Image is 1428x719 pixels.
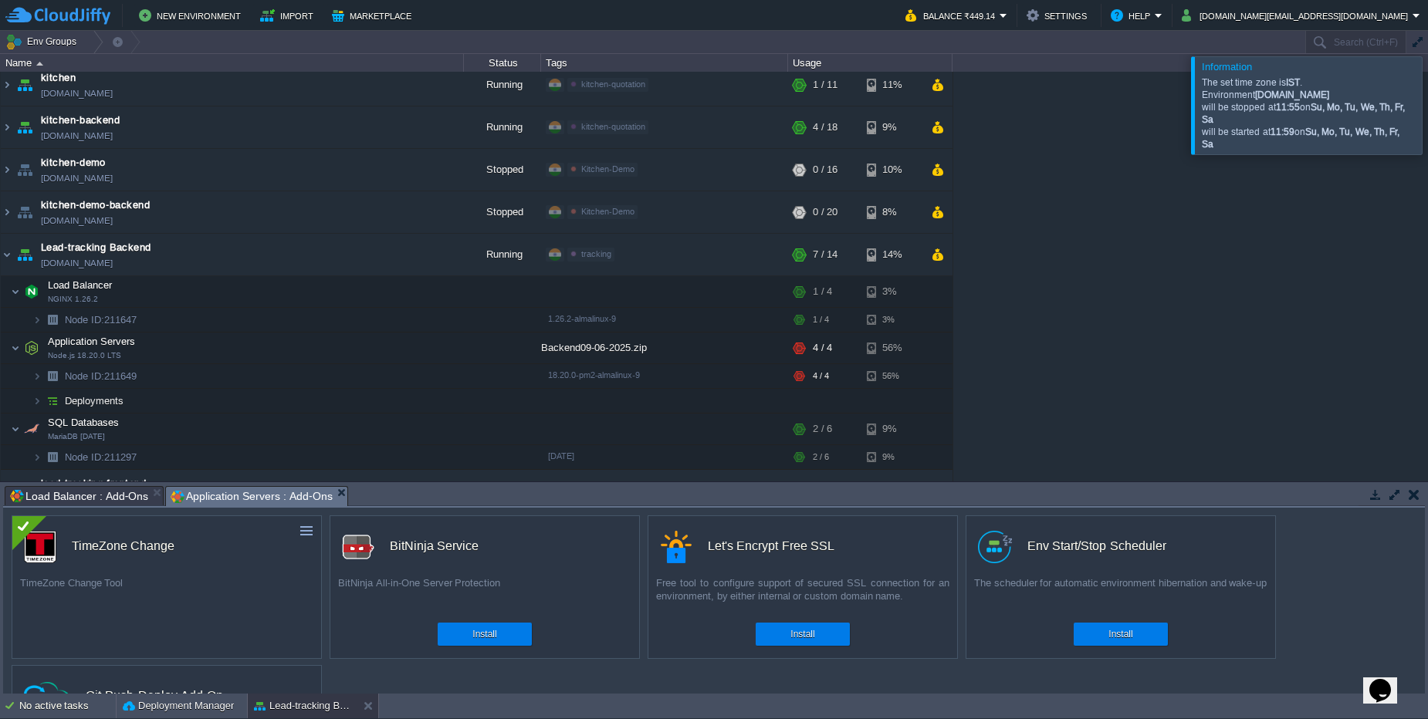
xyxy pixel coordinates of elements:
[541,332,788,363] div: Backend09-06-2025.zip
[63,451,139,464] span: 211297
[14,234,36,275] img: AMDAwAAAACH5BAEAAAAALAAAAAABAAEAAAICRAEAOw==
[46,336,137,347] a: Application ServersNode.js 18.20.0 LTS
[48,295,98,304] span: NGINX 1.26.2
[789,54,952,72] div: Usage
[464,191,541,233] div: Stopped
[41,197,150,213] a: kitchen-demo-backend
[1255,89,1329,100] strong: [DOMAIN_NAME]
[1,470,13,511] img: AMDAwAAAACH5BAEAAAAALAAAAAABAAEAAAICRAEAOw==
[1,234,13,275] img: AMDAwAAAACH5BAEAAAAALAAAAAABAAEAAAICRAEAOw==
[63,370,139,383] span: 211649
[42,445,63,469] img: AMDAwAAAACH5BAEAAAAALAAAAAABAAEAAAICRAEAOw==
[867,308,917,332] div: 3%
[41,240,151,255] a: Lead-tracking Backend
[36,62,43,66] img: AMDAwAAAACH5BAEAAAAALAAAAAABAAEAAAICRAEAOw==
[10,487,148,505] span: Load Balancer : Add-Ons
[1,191,13,233] img: AMDAwAAAACH5BAEAAAAALAAAAAABAAEAAAICRAEAOw==
[867,191,917,233] div: 8%
[1363,657,1413,704] iframe: chat widget
[813,106,838,148] div: 4 / 18
[41,113,120,128] a: kitchen-backend
[41,86,113,101] a: [DOMAIN_NAME]
[41,213,113,228] a: [DOMAIN_NAME]
[867,276,917,307] div: 3%
[905,6,1000,25] button: Balance ₹449.14
[548,314,616,323] span: 1.26.2-almalinux-9
[65,314,104,326] span: Node ID:
[63,451,139,464] a: Node ID:211297
[63,394,126,407] a: Deployments
[813,276,832,307] div: 1 / 4
[42,308,63,332] img: AMDAwAAAACH5BAEAAAAALAAAAAABAAEAAAICRAEAOw==
[464,149,541,191] div: Stopped
[12,576,321,615] div: TimeZone Change Tool
[542,54,787,72] div: Tags
[46,417,121,428] a: SQL DatabasesMariaDB [DATE]
[123,698,234,714] button: Deployment Manager
[11,276,20,307] img: AMDAwAAAACH5BAEAAAAALAAAAAABAAEAAAICRAEAOw==
[19,694,116,718] div: No active tasks
[464,64,541,106] div: Running
[342,531,374,563] img: logo.png
[867,106,917,148] div: 9%
[548,451,574,461] span: [DATE]
[1,64,13,106] img: AMDAwAAAACH5BAEAAAAALAAAAAABAAEAAAICRAEAOw==
[813,191,838,233] div: 0 / 20
[41,476,146,491] span: lead-tracking-frontend
[472,626,496,642] button: Install
[464,470,541,511] div: Stopped
[867,364,917,388] div: 56%
[1,106,13,148] img: AMDAwAAAACH5BAEAAAAALAAAAAABAAEAAAICRAEAOw==
[32,389,42,413] img: AMDAwAAAACH5BAEAAAAALAAAAAABAAEAAAICRAEAOw==
[581,79,645,89] span: kitchen-quotation
[260,6,318,25] button: Import
[581,164,634,174] span: Kitchen-Demo
[465,54,540,72] div: Status
[813,470,838,511] div: 0 / 10
[1202,76,1414,150] div: The set time zone is . Environment will be stopped at on will be started at on
[813,414,832,444] div: 2 / 6
[41,70,76,86] a: kitchen
[813,332,832,363] div: 4 / 4
[813,445,829,469] div: 2 / 6
[86,680,223,712] div: Git-Push-Deploy Add-On
[978,531,1012,563] img: logo.png
[660,531,692,563] img: letsencrypt.png
[48,351,121,360] span: Node.js 18.20.0 LTS
[1271,127,1294,137] strong: 11:59
[21,332,42,363] img: AMDAwAAAACH5BAEAAAAALAAAAAABAAEAAAICRAEAOw==
[11,332,20,363] img: AMDAwAAAACH5BAEAAAAALAAAAAABAAEAAAICRAEAOw==
[46,278,114,292] span: Load Balancer
[14,149,36,191] img: AMDAwAAAACH5BAEAAAAALAAAAAABAAEAAAICRAEAOw==
[46,416,121,429] span: SQL Databases
[1108,626,1132,642] button: Install
[42,364,63,388] img: AMDAwAAAACH5BAEAAAAALAAAAAABAAEAAAICRAEAOw==
[14,106,36,148] img: AMDAwAAAACH5BAEAAAAALAAAAAABAAEAAAICRAEAOw==
[790,626,814,642] button: Install
[867,64,917,106] div: 11%
[1276,102,1300,113] strong: 11:55
[1,149,13,191] img: AMDAwAAAACH5BAEAAAAALAAAAAABAAEAAAICRAEAOw==
[1111,6,1155,25] button: Help
[41,155,106,170] a: kitchen-demo
[32,364,42,388] img: AMDAwAAAACH5BAEAAAAALAAAAAABAAEAAAICRAEAOw==
[65,451,104,463] span: Node ID:
[708,530,834,562] div: Let's Encrypt Free SSL
[46,279,114,291] a: Load BalancerNGINX 1.26.2
[65,370,104,382] span: Node ID:
[72,530,174,562] div: TimeZone Change
[813,308,829,332] div: 1 / 4
[63,370,139,383] a: Node ID:211649
[867,445,917,469] div: 9%
[5,31,82,52] button: Env Groups
[1286,77,1300,88] strong: IST
[63,313,139,326] span: 211647
[24,682,70,711] img: ci-cd-icon.png
[581,249,611,258] span: tracking
[464,234,541,275] div: Running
